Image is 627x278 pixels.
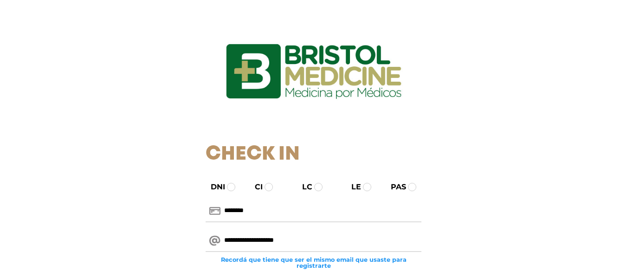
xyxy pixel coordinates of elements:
[246,181,263,193] label: CI
[206,143,421,166] h1: Check In
[202,181,225,193] label: DNI
[343,181,361,193] label: LE
[188,11,439,132] img: logo_ingresarbristol.jpg
[294,181,312,193] label: LC
[206,257,421,269] small: Recordá que tiene que ser el mismo email que usaste para registrarte
[382,181,406,193] label: PAS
